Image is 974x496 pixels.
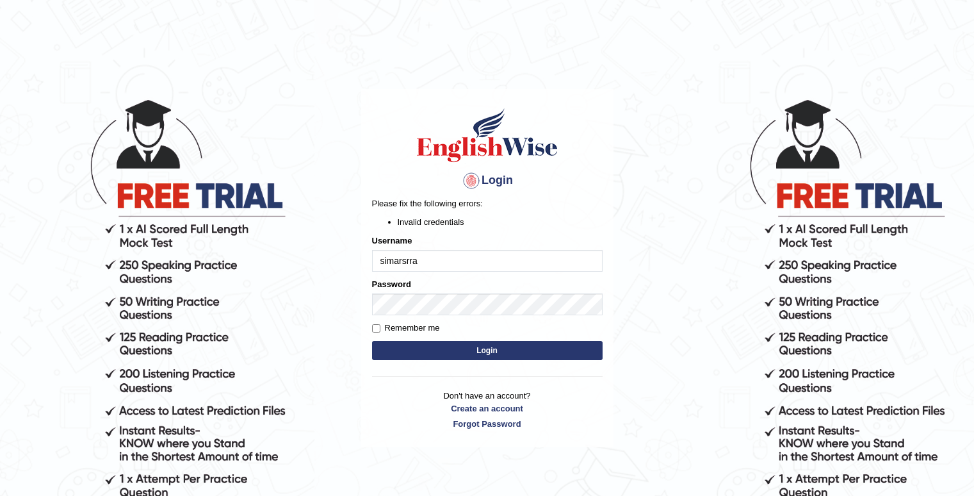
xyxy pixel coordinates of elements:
[372,324,380,333] input: Remember me
[372,402,603,415] a: Create an account
[372,390,603,429] p: Don't have an account?
[398,216,603,228] li: Invalid credentials
[372,170,603,191] h4: Login
[372,418,603,430] a: Forgot Password
[372,322,440,335] label: Remember me
[372,235,412,247] label: Username
[372,278,411,290] label: Password
[414,106,560,164] img: Logo of English Wise sign in for intelligent practice with AI
[372,197,603,210] p: Please fix the following errors:
[372,341,603,360] button: Login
